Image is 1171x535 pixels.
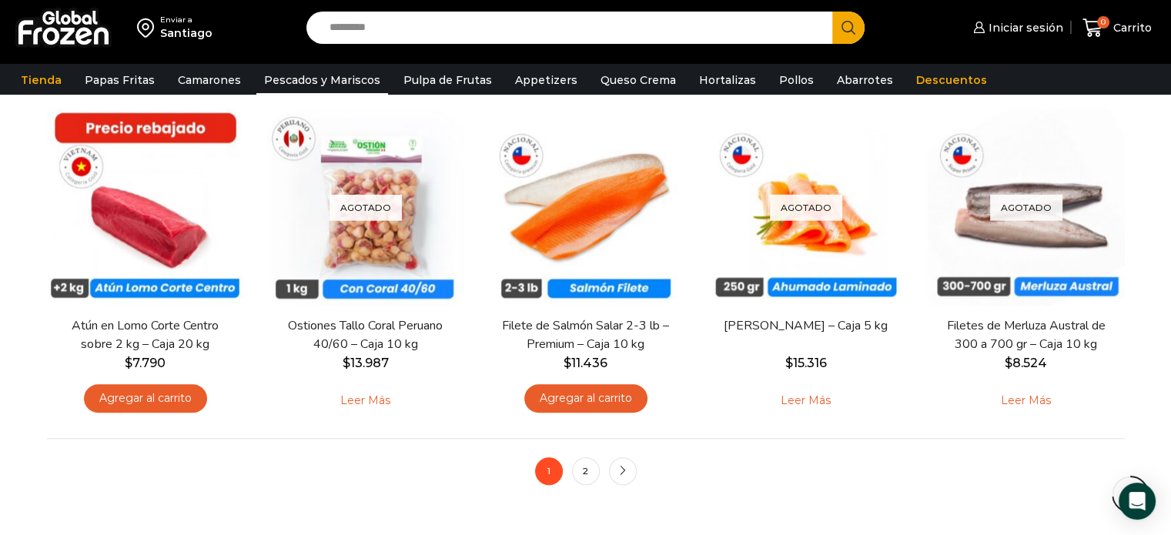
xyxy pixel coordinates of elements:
a: Filetes de Merluza Austral de 300 a 700 gr – Caja 10 kg [937,317,1114,353]
a: Queso Crema [593,65,684,95]
span: $ [343,356,350,370]
span: $ [1005,356,1012,370]
a: Ostiones Tallo Coral Peruano 40/60 – Caja 10 kg [276,317,453,353]
p: Agotado [990,195,1062,220]
a: Agregar al carrito: “Atún en Lomo Corte Centro sobre 2 kg - Caja 20 kg” [84,384,207,413]
a: Iniciar sesión [969,12,1063,43]
span: Carrito [1109,20,1152,35]
span: $ [564,356,571,370]
a: [PERSON_NAME] – Caja 5 kg [717,317,894,335]
a: Appetizers [507,65,585,95]
a: Descuentos [908,65,995,95]
a: 2 [572,457,600,485]
a: Hortalizas [691,65,764,95]
bdi: 11.436 [564,356,607,370]
a: Abarrotes [829,65,901,95]
a: Agregar al carrito: “Filete de Salmón Salar 2-3 lb - Premium - Caja 10 kg” [524,384,647,413]
div: Santiago [160,25,212,41]
a: Pulpa de Frutas [396,65,500,95]
p: Agotado [770,195,842,220]
a: 0 Carrito [1079,10,1156,46]
a: Atún en Lomo Corte Centro sobre 2 kg – Caja 20 kg [56,317,233,353]
a: Camarones [170,65,249,95]
img: address-field-icon.svg [137,15,160,41]
p: Agotado [330,195,402,220]
a: Leé más sobre “Filetes de Merluza Austral de 300 a 700 gr - Caja 10 kg” [977,384,1075,416]
bdi: 8.524 [1005,356,1047,370]
div: Enviar a [160,15,212,25]
bdi: 13.987 [343,356,389,370]
a: Pollos [771,65,821,95]
a: Leé más sobre “Salmón Ahumado Laminado - Caja 5 kg” [757,384,855,416]
span: $ [785,356,793,370]
span: $ [125,356,132,370]
span: Iniciar sesión [985,20,1063,35]
a: Tienda [13,65,69,95]
a: Filete de Salmón Salar 2-3 lb – Premium – Caja 10 kg [497,317,674,353]
span: 0 [1097,16,1109,28]
bdi: 15.316 [785,356,827,370]
a: Pescados y Mariscos [256,65,388,95]
span: 1 [535,457,563,485]
div: Open Intercom Messenger [1119,483,1156,520]
a: Papas Fritas [77,65,162,95]
button: Search button [832,12,865,44]
a: Leé más sobre “Ostiones Tallo Coral Peruano 40/60 - Caja 10 kg” [316,384,414,416]
bdi: 7.790 [125,356,166,370]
